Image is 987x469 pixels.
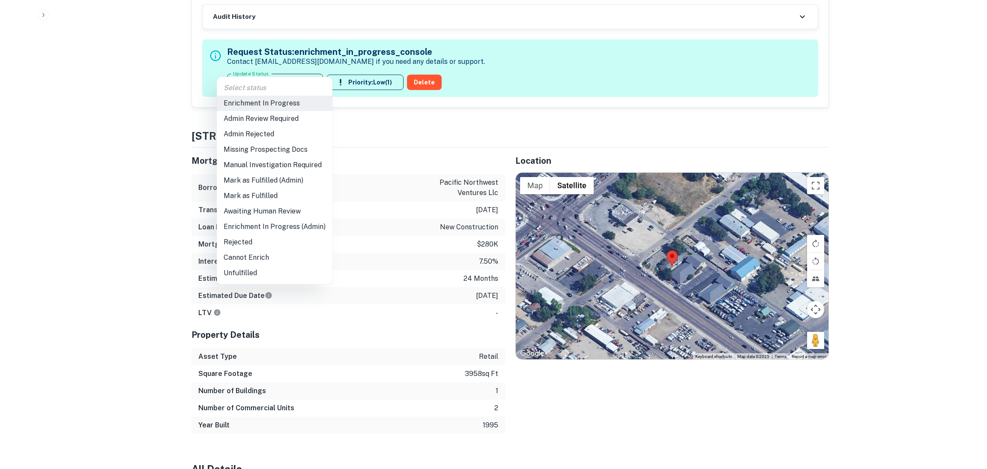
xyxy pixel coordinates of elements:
[217,204,332,219] li: Awaiting Human Review
[217,111,332,126] li: Admin Review Required
[217,234,332,250] li: Rejected
[217,250,332,265] li: Cannot Enrich
[217,219,332,234] li: Enrichment In Progress (Admin)
[217,265,332,281] li: Unfulfilled
[217,173,332,188] li: Mark as Fulfilled (Admin)
[944,400,987,442] iframe: Chat Widget
[217,188,332,204] li: Mark as Fulfilled
[217,142,332,157] li: Missing Prospecting Docs
[217,96,332,111] li: Enrichment In Progress
[217,157,332,173] li: Manual Investigation Required
[217,126,332,142] li: Admin Rejected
